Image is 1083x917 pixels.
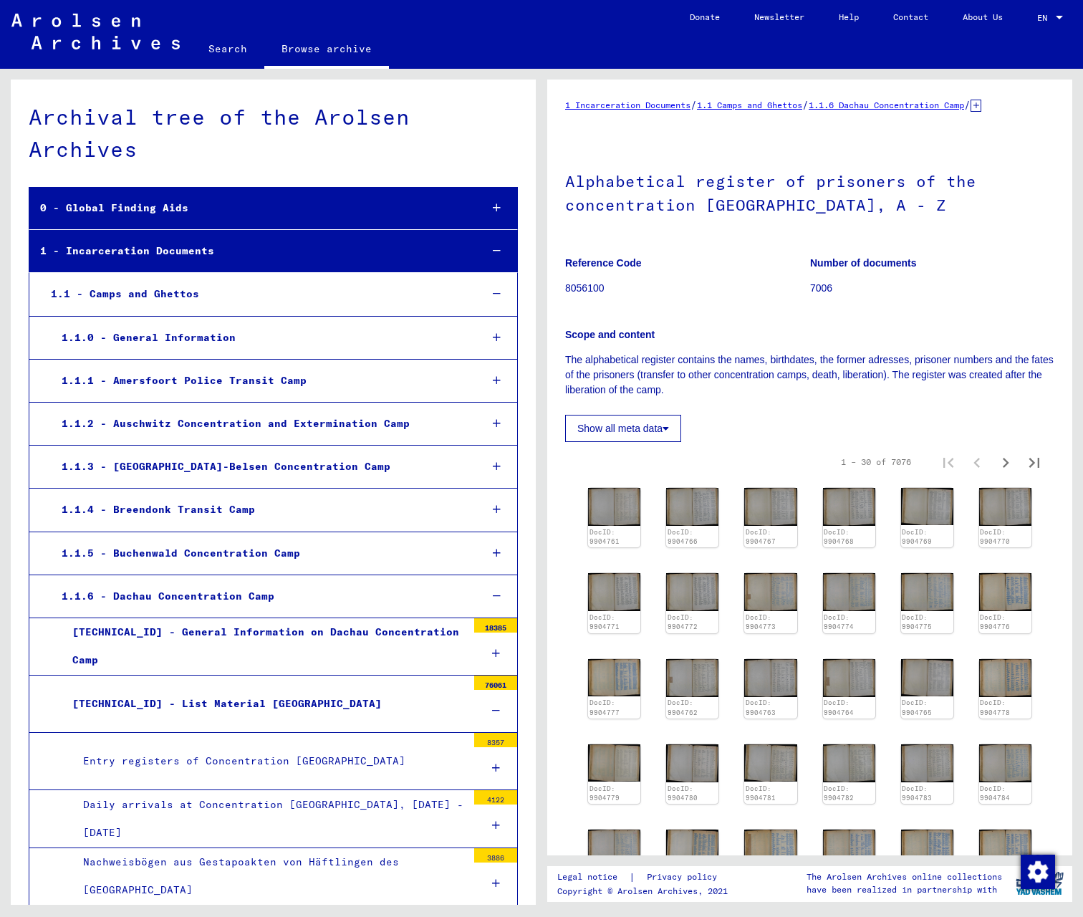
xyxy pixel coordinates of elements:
img: 001.jpg [588,744,640,782]
img: 001.jpg [666,573,718,611]
button: Last page [1020,448,1049,476]
img: 001.jpg [666,744,718,782]
div: 18385 [474,618,517,633]
div: 1.1.2 - Auschwitz Concentration and Extermination Camp [51,410,468,438]
a: DocID: 9904774 [824,613,854,631]
a: DocID: 9904773 [746,613,776,631]
p: 7006 [810,281,1054,296]
div: Daily arrivals at Concentration [GEOGRAPHIC_DATA], [DATE] - [DATE] [72,791,467,847]
a: DocID: 9904775 [902,613,932,631]
img: Arolsen_neg.svg [11,14,180,49]
div: 1.1 - Camps and Ghettos [40,280,468,308]
div: 0 - Global Finding Aids [29,194,468,222]
div: 76061 [474,676,517,690]
div: 1 - Incarceration Documents [29,237,468,265]
a: DocID: 9904766 [668,528,698,546]
a: DocID: 9904771 [589,613,620,631]
a: DocID: 9904767 [746,528,776,546]
img: 001.jpg [901,830,953,868]
button: Next page [991,448,1020,476]
img: Change consent [1021,855,1055,889]
a: Search [191,32,264,66]
img: 001.jpg [744,573,796,611]
h1: Alphabetical register of prisoners of the concentration [GEOGRAPHIC_DATA], A - Z [565,148,1054,235]
a: DocID: 9904764 [824,698,854,716]
img: 001.jpg [901,744,953,782]
a: 1.1.6 Dachau Concentration Camp [809,100,964,110]
img: 001.jpg [744,744,796,782]
div: 1.1.1 - Amersfoort Police Transit Camp [51,367,468,395]
a: Legal notice [557,870,629,885]
img: 001.jpg [823,659,875,697]
div: 1.1.0 - General Information [51,324,468,352]
div: 1.1.4 - Breendonk Transit Camp [51,496,468,524]
a: DocID: 9904782 [824,784,854,802]
img: 001.jpg [666,830,718,867]
b: Reference Code [565,257,642,269]
img: 001.jpg [979,573,1031,611]
div: Archival tree of the Arolsen Archives [29,101,518,165]
a: DocID: 9904780 [668,784,698,802]
p: 8056100 [565,281,809,296]
img: 001.jpg [823,573,875,611]
a: DocID: 9904784 [980,784,1010,802]
button: First page [934,448,963,476]
div: | [557,870,734,885]
div: Entry registers of Concentration [GEOGRAPHIC_DATA] [72,747,467,775]
a: DocID: 9904783 [902,784,932,802]
a: DocID: 9904777 [589,698,620,716]
a: DocID: 9904776 [980,613,1010,631]
a: DocID: 9904778 [980,698,1010,716]
img: 001.jpg [666,659,718,697]
a: 1.1 Camps and Ghettos [697,100,802,110]
div: [TECHNICAL_ID] - General Information on Dachau Concentration Camp [62,618,467,674]
img: 001.jpg [744,659,796,697]
div: 3886 [474,848,517,863]
p: The alphabetical register contains the names, birthdates, the former adresses, prisoner numbers a... [565,352,1054,398]
img: 001.jpg [823,830,875,868]
p: have been realized in partnership with [807,883,1002,896]
img: 001.jpg [901,488,953,525]
img: 001.jpg [744,488,796,526]
img: 001.jpg [588,488,640,526]
a: Browse archive [264,32,389,69]
img: 001.jpg [823,488,875,526]
img: 001.jpg [979,830,1031,868]
b: Number of documents [810,257,917,269]
a: DocID: 9904768 [824,528,854,546]
span: / [802,98,809,111]
a: DocID: 9904762 [668,698,698,716]
button: Show all meta data [565,415,681,442]
b: Scope and content [565,329,655,340]
div: [TECHNICAL_ID] - List Material [GEOGRAPHIC_DATA] [62,690,467,718]
img: 001.jpg [979,659,1031,697]
div: 1 – 30 of 7076 [841,456,911,469]
a: DocID: 9904765 [902,698,932,716]
span: / [964,98,971,111]
img: 001.jpg [901,573,953,611]
img: 001.jpg [588,659,640,697]
img: 001.jpg [979,744,1031,782]
a: DocID: 9904763 [746,698,776,716]
img: 001.jpg [588,573,640,611]
a: 1 Incarceration Documents [565,100,690,110]
img: 001.jpg [979,488,1031,526]
a: DocID: 9904770 [980,528,1010,546]
div: 1.1.5 - Buchenwald Concentration Camp [51,539,468,567]
a: Privacy policy [635,870,734,885]
img: 001.jpg [588,830,640,868]
img: 001.jpg [744,830,796,868]
a: DocID: 9904761 [589,528,620,546]
div: 1.1.3 - [GEOGRAPHIC_DATA]-Belsen Concentration Camp [51,453,468,481]
button: Previous page [963,448,991,476]
div: Nachweisbögen aus Gestapoakten von Häftlingen des [GEOGRAPHIC_DATA] [72,848,467,904]
div: 4122 [474,790,517,805]
a: DocID: 9904779 [589,784,620,802]
a: DocID: 9904772 [668,613,698,631]
span: / [690,98,697,111]
p: The Arolsen Archives online collections [807,870,1002,883]
span: EN [1037,13,1053,23]
img: 001.jpg [666,488,718,526]
a: DocID: 9904781 [746,784,776,802]
a: DocID: 9904769 [902,528,932,546]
